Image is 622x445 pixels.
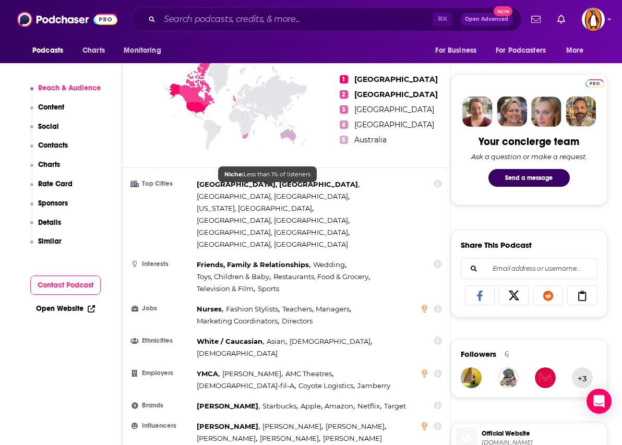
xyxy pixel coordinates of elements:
span: , [197,259,310,271]
span: Friends, Family & Relationships [197,260,309,269]
span: Teachers [282,305,312,313]
a: Copy Link [567,285,597,305]
span: , [285,368,333,380]
button: Contact Podcast [30,275,101,295]
span: [GEOGRAPHIC_DATA], [GEOGRAPHIC_DATA] [197,192,348,200]
a: Show notifications dropdown [527,10,545,28]
div: Search podcasts, credits, & more... [131,7,522,31]
img: SB875 [498,367,519,388]
span: New [494,6,512,16]
span: ⌘ K [433,13,452,26]
a: Pro website [585,78,604,88]
span: [PERSON_NAME] [323,434,382,442]
span: [PERSON_NAME] [197,422,258,430]
span: Jamberry [357,381,390,390]
span: Restaurants, Food & Grocery [273,272,368,281]
span: [GEOGRAPHIC_DATA] [354,120,434,129]
span: , [273,271,370,283]
span: 1 [340,75,348,83]
p: Content [38,103,64,112]
button: open menu [428,41,489,61]
input: Email address or username... [470,259,589,279]
span: [PERSON_NAME] [260,434,319,442]
button: open menu [489,41,561,61]
p: Contacts [38,141,68,150]
span: , [197,190,350,202]
a: Charts [76,41,111,61]
span: [PERSON_NAME] [197,402,258,410]
span: Apple [301,402,321,410]
span: , [282,303,314,315]
a: Share on X/Twitter [499,285,529,305]
span: [GEOGRAPHIC_DATA], [GEOGRAPHIC_DATA] [197,216,348,224]
span: Marketing Coordinators [197,317,278,325]
span: White / Caucasian [197,337,262,345]
span: Starbucks [262,402,296,410]
a: Open Website [36,304,95,313]
button: Send a message [488,169,570,187]
h3: Share This Podcast [461,240,532,250]
a: Share on Facebook [465,285,495,305]
span: Toys, Children & Baby [197,272,269,281]
span: , [197,271,271,283]
span: Sports [258,284,279,293]
span: [DEMOGRAPHIC_DATA] [197,349,278,357]
span: Official Website [482,429,603,438]
img: Kish [461,367,482,388]
span: Amazon [325,402,353,410]
span: [PERSON_NAME] [326,422,385,430]
img: Jules Profile [531,97,561,127]
h3: Interests [131,261,193,268]
button: Content [30,103,65,122]
span: , [197,432,257,444]
span: , [197,380,296,392]
p: Details [38,218,61,227]
span: 3 [340,105,348,114]
img: Sydney Profile [462,97,493,127]
span: [GEOGRAPHIC_DATA], [GEOGRAPHIC_DATA] [197,240,348,248]
button: open menu [559,41,597,61]
span: , [197,283,255,295]
span: YMCA [197,369,218,378]
span: Nurses [197,305,222,313]
span: , [197,202,314,214]
input: Search podcasts, credits, & more... [160,11,433,28]
div: Your concierge team [479,135,579,148]
span: 4 [340,121,348,129]
span: , [298,380,355,392]
span: Managers [316,305,350,313]
button: Show profile menu [582,8,605,31]
h3: Influencers [131,423,193,429]
span: , [301,400,322,412]
p: Sponsors [38,199,68,208]
p: Reach & Audience [38,83,101,92]
p: Social [38,122,59,131]
div: Search followers [461,258,597,279]
div: Open Intercom Messenger [587,389,612,414]
span: , [197,303,223,315]
span: , [197,315,279,327]
span: , [197,400,260,412]
span: [GEOGRAPHIC_DATA] [354,75,438,84]
img: Barbara Profile [497,97,527,127]
button: Rate Card [30,179,73,199]
span: [GEOGRAPHIC_DATA] [354,105,434,114]
a: Show notifications dropdown [553,10,569,28]
span: , [197,420,260,432]
span: , [262,400,298,412]
span: Monitoring [124,43,161,58]
h3: Jobs [131,305,193,312]
span: , [197,335,264,347]
span: Wedding [313,260,345,269]
span: Charts [82,43,105,58]
button: Open AdvancedNew [460,13,513,26]
button: Sponsors [30,199,68,218]
span: [US_STATE], [GEOGRAPHIC_DATA] [197,204,312,212]
h3: Ethnicities [131,338,193,344]
span: More [566,43,584,58]
span: Directors [282,317,313,325]
button: Contacts [30,141,68,160]
span: [PERSON_NAME] [222,369,281,378]
span: 5 [340,136,348,144]
span: Target [384,402,406,410]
